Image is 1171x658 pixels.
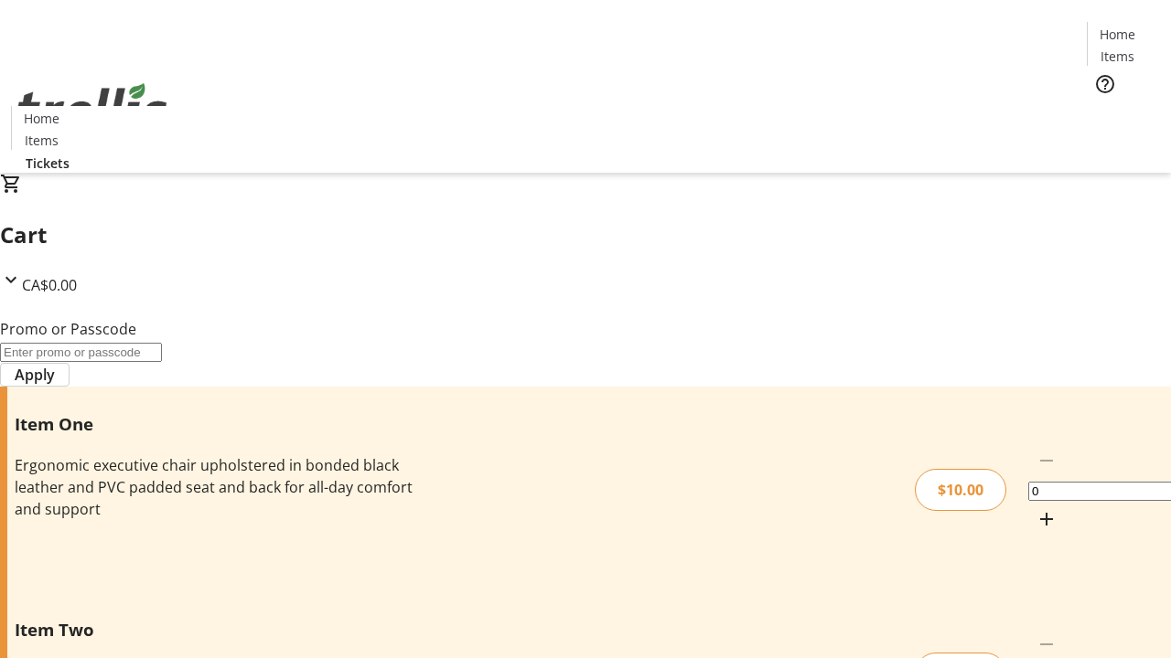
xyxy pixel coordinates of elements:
a: Items [1088,47,1146,66]
span: Home [1100,25,1135,44]
h3: Item Two [15,617,414,642]
span: Home [24,109,59,128]
a: Tickets [11,154,84,173]
button: Increment by one [1028,501,1065,537]
button: Help [1087,66,1123,102]
span: Apply [15,364,55,386]
a: Items [12,131,70,150]
div: Ergonomic executive chair upholstered in bonded black leather and PVC padded seat and back for al... [15,454,414,520]
a: Home [12,109,70,128]
span: Items [1101,47,1134,66]
div: $10.00 [915,469,1006,511]
span: CA$0.00 [22,275,77,295]
span: Tickets [1101,106,1145,125]
a: Home [1088,25,1146,44]
a: Tickets [1087,106,1160,125]
img: Orient E2E Organization MorWpmMO7W's Logo [11,63,174,154]
span: Items [25,131,59,150]
h3: Item One [15,411,414,437]
span: Tickets [26,154,70,173]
